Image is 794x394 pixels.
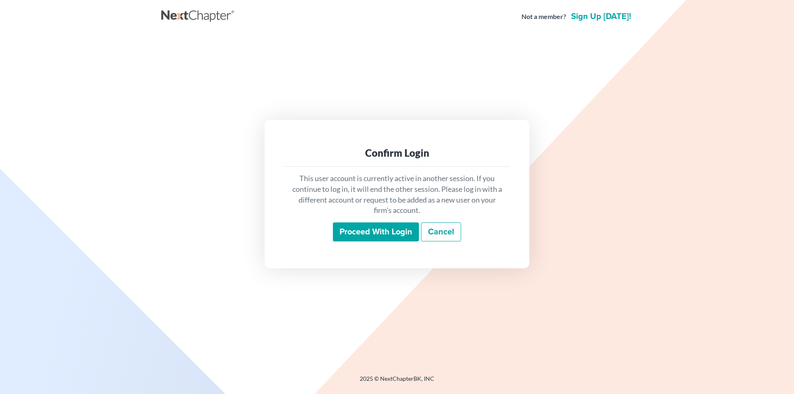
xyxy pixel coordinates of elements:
strong: Not a member? [521,12,566,21]
p: This user account is currently active in another session. If you continue to log in, it will end ... [291,173,503,216]
a: Cancel [421,222,461,241]
input: Proceed with login [333,222,419,241]
a: Sign up [DATE]! [569,12,633,21]
div: Confirm Login [291,146,503,160]
div: 2025 © NextChapterBK, INC [161,375,633,389]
